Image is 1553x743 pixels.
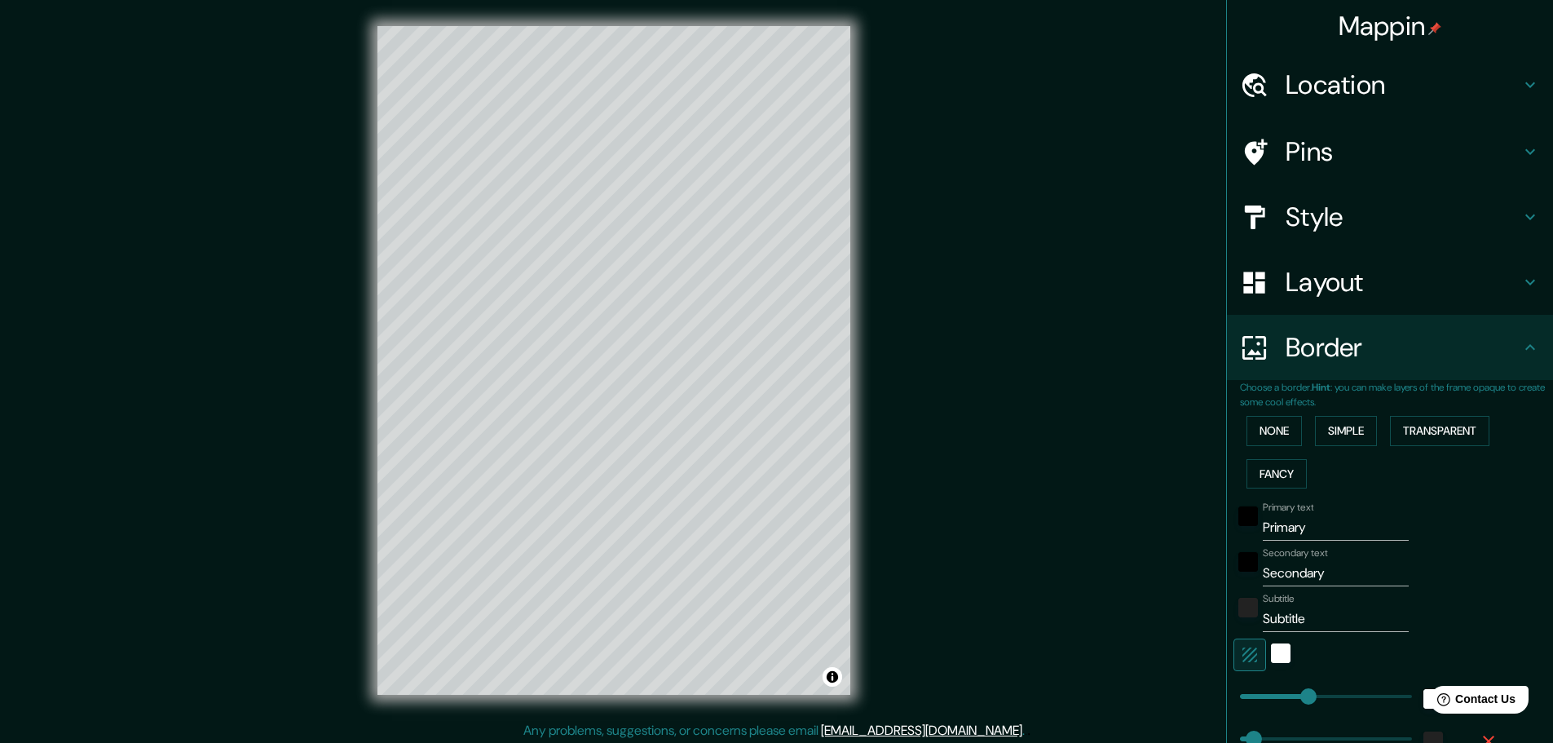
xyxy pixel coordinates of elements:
[1227,119,1553,184] div: Pins
[1227,315,1553,380] div: Border
[1339,10,1442,42] h4: Mappin
[1025,721,1027,741] div: .
[1263,501,1313,515] label: Primary text
[1263,592,1295,606] label: Subtitle
[1286,331,1520,364] h4: Border
[1271,643,1290,663] button: white
[1246,459,1307,489] button: Fancy
[821,722,1022,739] a: [EMAIL_ADDRESS][DOMAIN_NAME]
[1286,266,1520,299] h4: Layout
[1238,598,1258,617] button: color-222222
[1240,380,1553,409] p: Choose a border. : you can make layers of the frame opaque to create some cool effects.
[1238,506,1258,526] button: black
[1315,416,1377,446] button: Simple
[1227,52,1553,117] div: Location
[1263,546,1328,560] label: Secondary text
[1227,250,1553,315] div: Layout
[1286,135,1520,168] h4: Pins
[1246,416,1302,446] button: None
[1027,721,1030,741] div: .
[1390,416,1489,446] button: Transparent
[1238,552,1258,572] button: black
[1408,679,1535,725] iframe: Help widget launcher
[1312,381,1330,394] b: Hint
[523,721,1025,741] p: Any problems, suggestions, or concerns please email .
[1286,201,1520,233] h4: Style
[1428,22,1441,35] img: pin-icon.png
[1227,184,1553,250] div: Style
[1286,69,1520,101] h4: Location
[823,667,842,687] button: Toggle attribution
